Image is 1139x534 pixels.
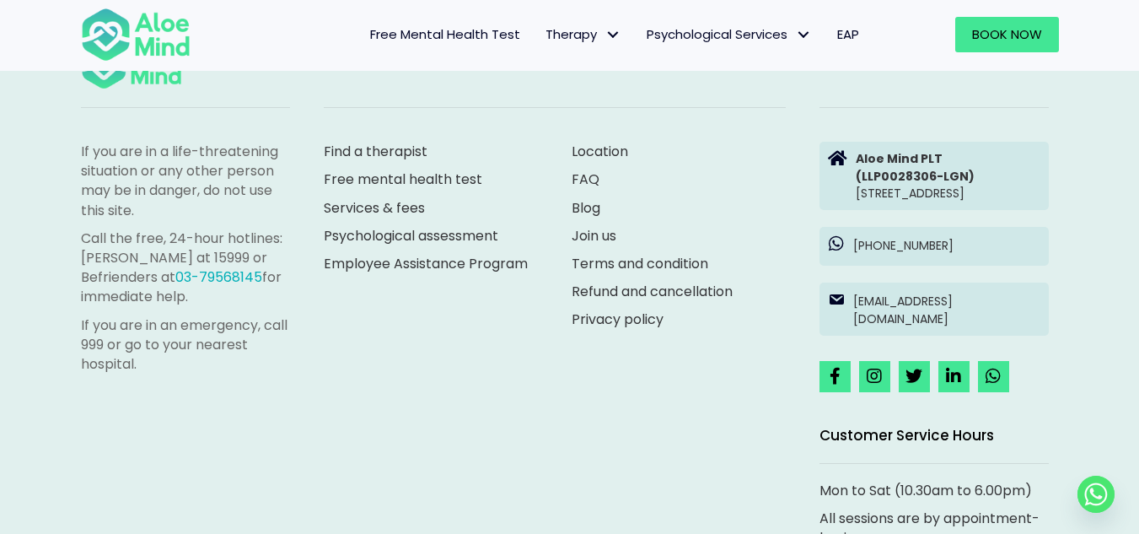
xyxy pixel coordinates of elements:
a: Whatsapp [1077,476,1115,513]
a: Find a therapist [324,142,427,161]
p: Mon to Sat (10.30am to 6.00pm) [819,481,1049,500]
span: Customer Service Hours [819,425,994,445]
a: Free mental health test [324,170,482,189]
a: Aloe Mind PLT(LLP0028306-LGN)[STREET_ADDRESS] [819,142,1049,210]
a: Terms and condition [572,254,708,273]
a: Psychological ServicesPsychological Services: submenu [634,17,825,52]
a: [PHONE_NUMBER] [819,227,1049,266]
a: 03-79568145 [175,267,262,287]
span: Free Mental Health Test [370,25,520,43]
a: Refund and cancellation [572,282,733,301]
a: Location [572,142,628,161]
strong: Aloe Mind PLT [856,150,943,167]
span: Therapy: submenu [601,23,626,47]
span: Psychological Services: submenu [792,23,816,47]
a: Employee Assistance Program [324,254,528,273]
a: Psychological assessment [324,226,498,245]
a: TherapyTherapy: submenu [533,17,634,52]
p: If you are in a life-threatening situation or any other person may be in danger, do not use this ... [81,142,290,220]
p: [PHONE_NUMBER] [853,237,1040,254]
a: Services & fees [324,198,425,218]
nav: Menu [212,17,872,52]
img: Aloe mind Logo [81,7,191,62]
a: Join us [572,226,616,245]
a: Book Now [955,17,1059,52]
a: EAP [825,17,872,52]
p: [EMAIL_ADDRESS][DOMAIN_NAME] [853,293,1040,327]
a: Free Mental Health Test [357,17,533,52]
a: Privacy policy [572,310,664,329]
p: If you are in an emergency, call 999 or go to your nearest hospital. [81,316,290,375]
span: Book Now [972,25,1042,43]
span: EAP [837,25,859,43]
span: Psychological Services [647,25,812,43]
strong: (LLP0028306-LGN) [856,168,975,185]
a: [EMAIL_ADDRESS][DOMAIN_NAME] [819,283,1049,336]
a: Blog [572,198,600,218]
p: [STREET_ADDRESS] [856,150,1040,202]
p: Call the free, 24-hour hotlines: [PERSON_NAME] at 15999 or Befrienders at for immediate help. [81,229,290,307]
a: FAQ [572,170,599,189]
span: Therapy [545,25,621,43]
